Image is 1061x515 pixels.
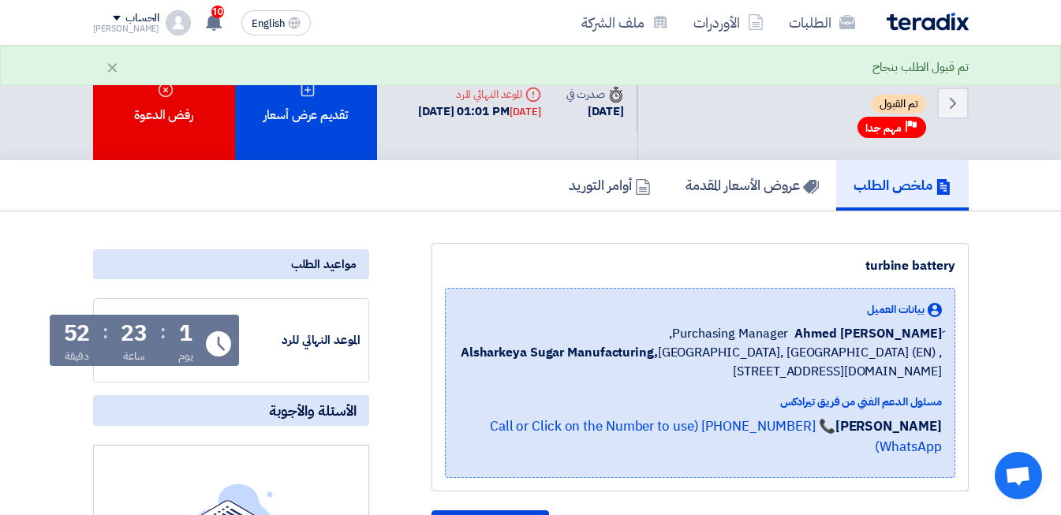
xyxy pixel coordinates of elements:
div: 52 [64,323,91,345]
div: الموعد النهائي للرد [242,331,361,349]
div: 1 [179,323,192,345]
a: الطلبات [776,4,868,41]
div: رفض الدعوة [93,46,235,160]
div: تقديم عرض أسعار [235,46,377,160]
img: profile_test.png [166,10,191,35]
span: بيانات العميل [867,301,925,318]
h5: ملخص الطلب [854,176,951,194]
div: [DATE] [510,104,541,120]
div: : [103,318,108,346]
h5: عروض الأسعار المقدمة [686,176,819,194]
span: ِAhmed [PERSON_NAME] [794,324,941,343]
div: صدرت في [566,86,623,103]
span: تم القبول [872,95,926,114]
div: مسئول الدعم الفني من فريق تيرادكس [458,394,942,410]
b: Alsharkeya Sugar Manufacturing, [461,343,658,362]
span: مهم جدا [865,121,902,136]
img: Teradix logo [887,13,969,31]
span: 10 [211,6,224,18]
h5: أوامر التوريد [569,176,651,194]
a: ملف الشركة [569,4,681,41]
span: [GEOGRAPHIC_DATA], [GEOGRAPHIC_DATA] (EN) ,[STREET_ADDRESS][DOMAIN_NAME] [458,343,942,381]
div: Open chat [995,452,1042,499]
div: دقيقة [65,348,89,364]
strong: [PERSON_NAME] [835,416,942,436]
a: ملخص الطلب [836,160,969,211]
div: [DATE] [566,103,623,121]
a: أوامر التوريد [551,160,668,211]
div: : [160,318,166,346]
button: English [241,10,311,35]
div: الحساب [125,12,159,25]
div: الموعد النهائي للرد [418,86,541,103]
a: 📞 [PHONE_NUMBER] (Call or Click on the Number to use WhatsApp) [490,416,942,457]
a: الأوردرات [681,4,776,41]
div: 23 [121,323,148,345]
div: يوم [178,348,193,364]
div: [PERSON_NAME] [93,24,160,33]
div: × [106,58,119,77]
div: مواعيد الطلب [93,249,369,279]
a: عروض الأسعار المقدمة [668,160,836,211]
div: ساعة [123,348,146,364]
div: [DATE] 01:01 PM [418,103,541,121]
span: English [252,18,285,29]
span: الأسئلة والأجوبة [269,401,357,420]
div: تم قبول الطلب بنجاح [872,58,968,77]
span: Purchasing Manager, [669,324,788,343]
div: turbine battery [445,256,955,275]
